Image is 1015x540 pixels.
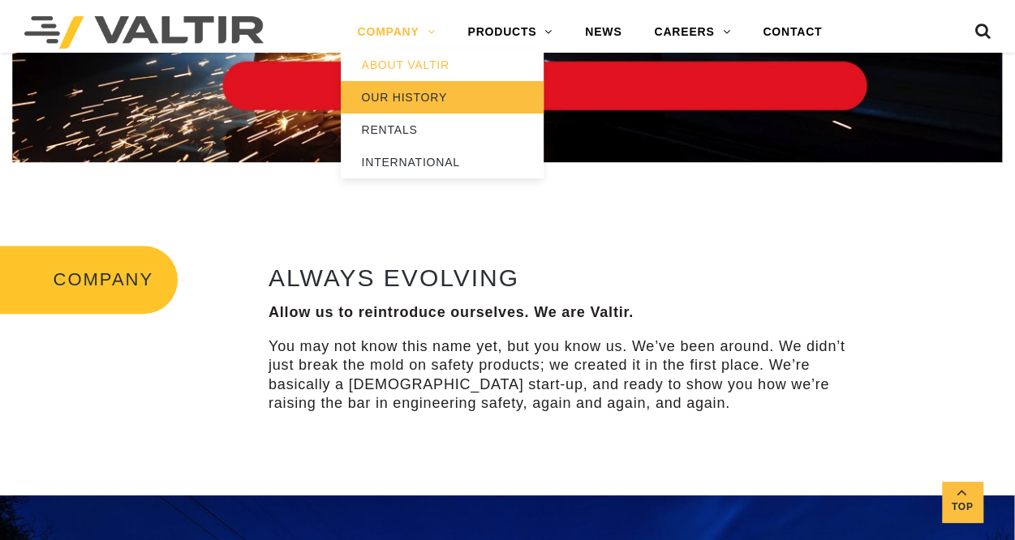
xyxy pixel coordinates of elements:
[341,49,544,81] a: ABOUT VALTIR
[942,498,983,516] span: Top
[746,16,838,49] a: CONTACT
[638,16,746,49] a: CAREERS
[341,146,544,178] a: INTERNATIONAL
[451,16,569,49] a: PRODUCTS
[942,482,983,522] a: Top
[341,81,544,114] a: OUR HISTORY
[269,337,849,414] p: You may not know this name yet, but you know us. We’ve been around. We didn’t just break the mold...
[269,264,849,291] h2: ALWAYS EVOLVING
[269,304,634,320] strong: Allow us to reintroduce ourselves. We are Valtir.
[341,114,544,146] a: RENTALS
[341,16,451,49] a: COMPANY
[24,16,264,49] img: Valtir
[569,16,638,49] a: NEWS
